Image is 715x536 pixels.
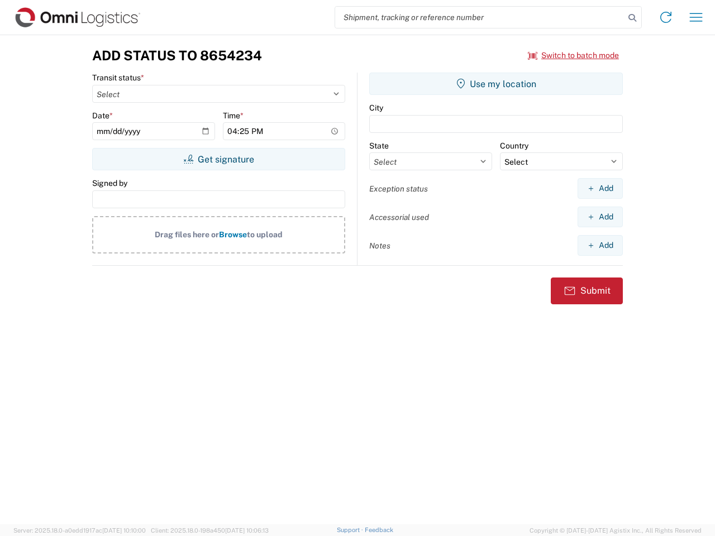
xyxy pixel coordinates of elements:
[369,184,428,194] label: Exception status
[500,141,528,151] label: Country
[369,73,623,95] button: Use my location
[369,212,429,222] label: Accessorial used
[369,103,383,113] label: City
[219,230,247,239] span: Browse
[335,7,625,28] input: Shipment, tracking or reference number
[92,111,113,121] label: Date
[92,148,345,170] button: Get signature
[223,111,244,121] label: Time
[365,527,393,533] a: Feedback
[578,235,623,256] button: Add
[369,141,389,151] label: State
[578,178,623,199] button: Add
[225,527,269,534] span: [DATE] 10:06:13
[155,230,219,239] span: Drag files here or
[92,73,144,83] label: Transit status
[102,527,146,534] span: [DATE] 10:10:00
[530,525,702,535] span: Copyright © [DATE]-[DATE] Agistix Inc., All Rights Reserved
[13,527,146,534] span: Server: 2025.18.0-a0edd1917ac
[92,47,262,64] h3: Add Status to 8654234
[151,527,269,534] span: Client: 2025.18.0-198a450
[551,277,623,304] button: Submit
[247,230,283,239] span: to upload
[369,241,390,251] label: Notes
[578,207,623,227] button: Add
[92,178,127,188] label: Signed by
[337,527,365,533] a: Support
[528,46,619,65] button: Switch to batch mode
